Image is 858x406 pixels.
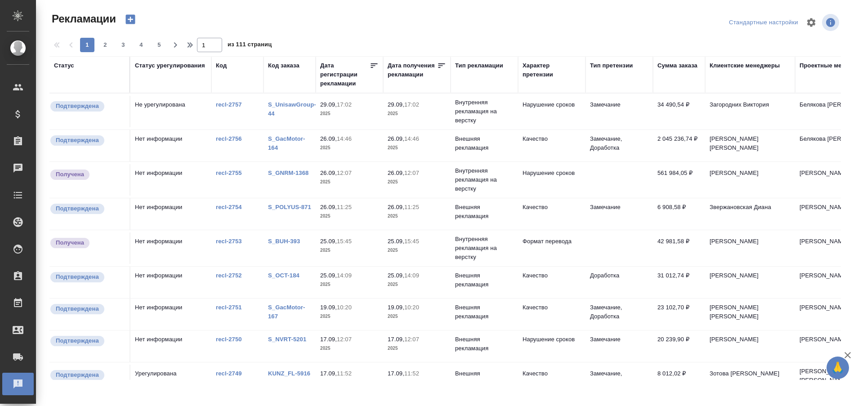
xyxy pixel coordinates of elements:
p: 2025 [388,178,446,187]
p: 17.09, [320,370,337,377]
p: Подтверждена [56,204,99,213]
td: 20 239,90 ₽ [653,330,705,362]
td: 23 102,70 ₽ [653,299,705,330]
p: 2025 [320,109,379,118]
a: S_OCT-184 [268,272,299,279]
p: 26.09, [388,135,404,142]
p: 2025 [320,246,379,255]
td: 34 490,54 ₽ [653,96,705,127]
p: 17.09, [388,370,404,377]
p: 25.09, [388,238,404,245]
p: 15:45 [337,238,352,245]
p: 2025 [388,378,446,387]
td: 561 984,05 ₽ [653,164,705,196]
td: Замечание [585,198,653,230]
td: [PERSON_NAME] [705,330,795,362]
p: Подтверждена [56,336,99,345]
div: Статус [54,61,74,70]
span: Настроить таблицу [800,12,822,33]
td: Нарушение сроков [518,164,585,196]
p: Подтверждена [56,102,99,111]
td: Внешняя рекламация [451,330,518,362]
a: recl-2753 [216,238,242,245]
button: 5 [152,38,166,52]
td: Внутренняя рекламация на верстку [451,94,518,129]
p: Подтверждена [56,370,99,379]
p: 11:52 [404,370,419,377]
p: Подтверждена [56,304,99,313]
td: [PERSON_NAME] [PERSON_NAME] [705,299,795,330]
div: Статус урегулирования [135,61,205,70]
div: Код [216,61,227,70]
td: Нарушение сроков [518,330,585,362]
span: 4 [134,40,148,49]
a: KUNZ_FL-5916 [268,370,310,377]
p: 2025 [388,312,446,321]
div: Дата регистрации рекламации [320,61,370,88]
p: 17:02 [337,101,352,108]
p: Получена [56,238,84,247]
span: Посмотреть информацию [822,14,841,31]
p: 12:07 [404,336,419,343]
a: recl-2752 [216,272,242,279]
p: 11:52 [337,370,352,377]
td: Внешняя рекламация [451,130,518,161]
p: 2025 [320,312,379,321]
a: recl-2754 [216,204,242,210]
td: Нет информации [130,198,211,230]
a: recl-2755 [216,170,242,176]
div: Код заказа [268,61,299,70]
td: Не урегулирована [130,96,211,127]
td: Нет информации [130,267,211,298]
td: Внешняя рекламация [451,365,518,396]
div: Сумма заказа [657,61,697,70]
p: 29.09, [388,101,404,108]
span: 3 [116,40,130,49]
td: Нет информации [130,164,211,196]
p: 2025 [388,212,446,221]
p: Подтверждена [56,272,99,281]
button: 3 [116,38,130,52]
p: 2025 [388,344,446,353]
button: 🙏 [827,357,849,379]
p: 26.09, [388,170,404,176]
td: Внутренняя рекламация на верстку [451,230,518,266]
p: 2025 [320,344,379,353]
p: 11:25 [337,204,352,210]
p: 10:20 [337,304,352,311]
button: 4 [134,38,148,52]
td: Замечание, Доработка [585,299,653,330]
span: 5 [152,40,166,49]
p: 14:09 [404,272,419,279]
p: 26.09, [320,170,337,176]
p: 14:46 [337,135,352,142]
p: 19.09, [388,304,404,311]
a: recl-2751 [216,304,242,311]
p: 14:46 [404,135,419,142]
td: [PERSON_NAME] [PERSON_NAME] [705,130,795,161]
a: recl-2749 [216,370,242,377]
td: Нет информации [130,232,211,264]
p: 25.09, [388,272,404,279]
td: Звержановская Диана [705,198,795,230]
p: 25.09, [320,238,337,245]
p: 2025 [320,178,379,187]
p: 2025 [320,143,379,152]
p: 29.09, [320,101,337,108]
p: 2025 [388,109,446,118]
p: 2025 [388,280,446,289]
td: Внешняя рекламация [451,267,518,298]
td: 2 045 236,74 ₽ [653,130,705,161]
td: Качество [518,198,585,230]
td: 42 981,58 ₽ [653,232,705,264]
p: 19.09, [320,304,337,311]
p: 17.09, [388,336,404,343]
p: 17.09, [320,336,337,343]
td: Нарушение сроков [518,96,585,127]
td: Качество [518,130,585,161]
p: 2025 [388,246,446,255]
p: 26.09, [320,204,337,210]
td: Доработка [585,267,653,298]
a: S_NVRT-5201 [268,336,306,343]
a: S_POLYUS-871 [268,204,311,210]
